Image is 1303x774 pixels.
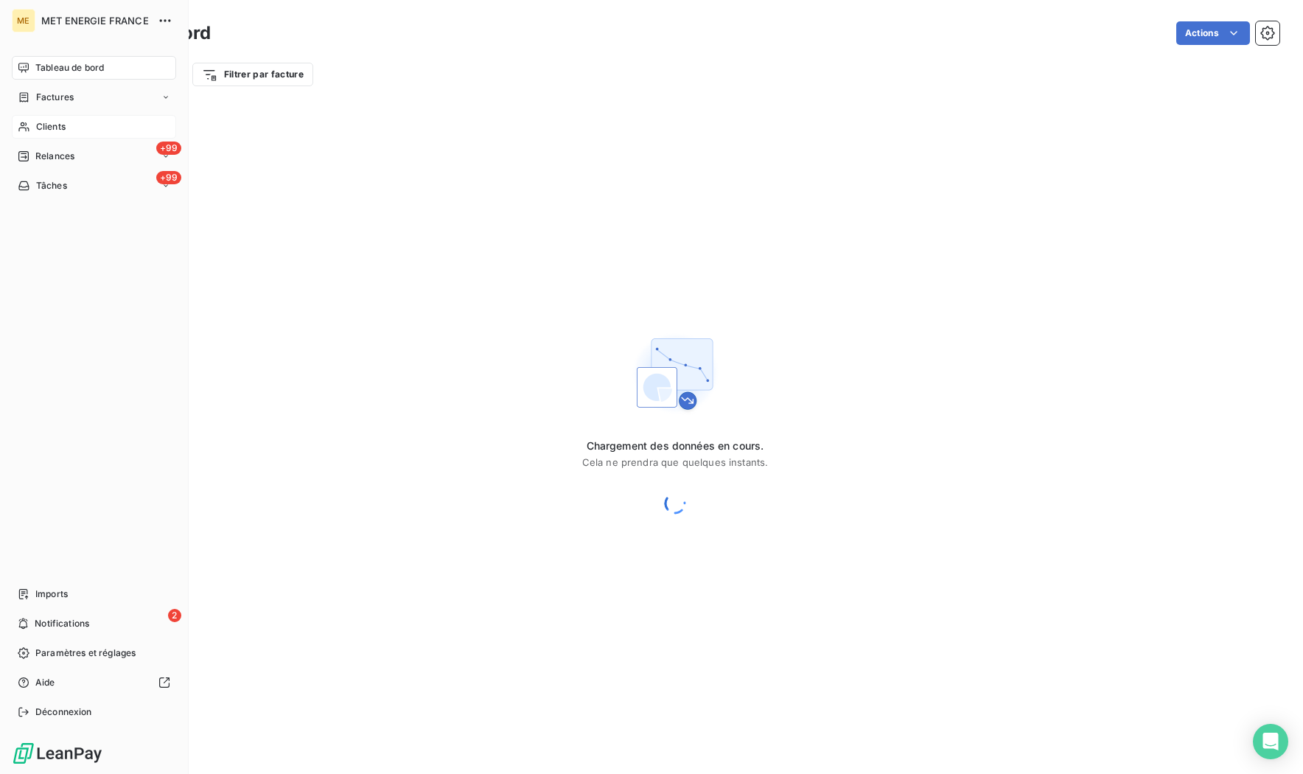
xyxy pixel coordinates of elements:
[36,91,74,104] span: Factures
[1253,724,1288,759] div: Open Intercom Messenger
[12,86,176,109] a: Factures
[582,456,769,468] span: Cela ne prendra que quelques instants.
[36,120,66,133] span: Clients
[168,609,181,622] span: 2
[12,144,176,168] a: +99Relances
[628,327,722,421] img: First time
[12,174,176,198] a: +99Tâches
[156,171,181,184] span: +99
[12,56,176,80] a: Tableau de bord
[12,742,103,765] img: Logo LeanPay
[12,9,35,32] div: ME
[35,588,68,601] span: Imports
[582,439,769,453] span: Chargement des données en cours.
[12,582,176,606] a: Imports
[41,15,149,27] span: MET ENERGIE FRANCE
[35,150,74,163] span: Relances
[36,179,67,192] span: Tâches
[12,115,176,139] a: Clients
[35,617,89,630] span: Notifications
[156,142,181,155] span: +99
[12,671,176,694] a: Aide
[35,676,55,689] span: Aide
[35,61,104,74] span: Tableau de bord
[12,641,176,665] a: Paramètres et réglages
[35,646,136,660] span: Paramètres et réglages
[1176,21,1250,45] button: Actions
[35,705,92,719] span: Déconnexion
[192,63,313,86] button: Filtrer par facture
